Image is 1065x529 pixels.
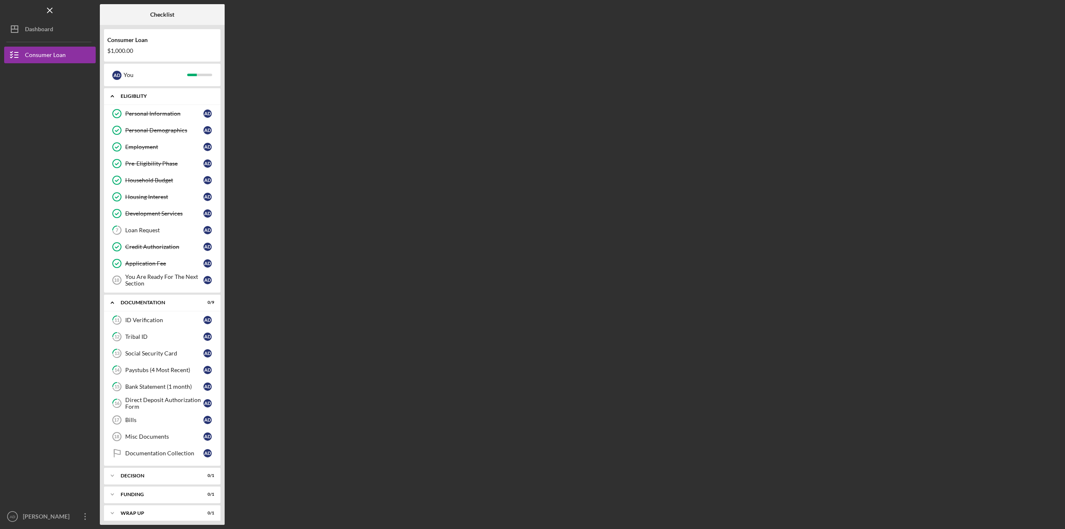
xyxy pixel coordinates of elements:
[125,227,203,233] div: Loan Request
[203,399,212,407] div: A D
[125,273,203,287] div: You Are Ready For The Next Section
[203,209,212,218] div: A D
[108,312,216,328] a: 11ID VerificationAD
[108,345,216,362] a: 13Social Security CardAD
[203,176,212,184] div: A D
[114,434,119,439] tspan: 18
[108,172,216,189] a: Household BudgetAD
[4,508,96,525] button: AD[PERSON_NAME]
[150,11,174,18] b: Checklist
[203,416,212,424] div: A D
[199,473,214,478] div: 0 / 1
[125,333,203,340] div: Tribal ID
[108,122,216,139] a: Personal DemographicsAD
[108,428,216,445] a: 18Misc DocumentsAD
[4,21,96,37] button: Dashboard
[114,384,119,390] tspan: 15
[125,210,203,217] div: Development Services
[125,144,203,150] div: Employment
[108,189,216,205] a: Housing InterestAD
[125,367,203,373] div: Paystubs (4 Most Recent)
[108,362,216,378] a: 14Paystubs (4 Most Recent)AD
[203,366,212,374] div: A D
[108,255,216,272] a: Application FeeAD
[25,21,53,40] div: Dashboard
[112,71,121,80] div: A D
[114,318,119,323] tspan: 11
[108,445,216,462] a: Documentation CollectionAD
[108,378,216,395] a: 15Bank Statement (1 month)AD
[125,127,203,134] div: Personal Demographics
[203,432,212,441] div: A D
[116,228,119,233] tspan: 7
[114,351,119,356] tspan: 13
[121,300,193,305] div: Documentation
[107,37,217,43] div: Consumer Loan
[121,492,193,497] div: Funding
[125,397,203,410] div: Direct Deposit Authorization Form
[125,350,203,357] div: Social Security Card
[114,278,119,283] tspan: 10
[199,492,214,497] div: 0 / 1
[203,193,212,201] div: A D
[203,349,212,358] div: A D
[121,94,210,99] div: Eligiblity
[108,105,216,122] a: Personal InformationAD
[203,243,212,251] div: A D
[203,109,212,118] div: A D
[125,110,203,117] div: Personal Information
[203,143,212,151] div: A D
[114,368,120,373] tspan: 14
[125,450,203,457] div: Documentation Collection
[10,514,15,519] text: AD
[107,47,217,54] div: $1,000.00
[114,334,119,340] tspan: 12
[199,300,214,305] div: 0 / 9
[125,160,203,167] div: Pre-Eligibility Phase
[125,243,203,250] div: Credit Authorization
[108,412,216,428] a: 17BillsAD
[203,126,212,134] div: A D
[108,139,216,155] a: EmploymentAD
[121,511,193,516] div: Wrap up
[203,449,212,457] div: A D
[125,417,203,423] div: Bills
[203,316,212,324] div: A D
[108,222,216,238] a: 7Loan RequestAD
[114,401,120,406] tspan: 16
[203,259,212,268] div: A D
[121,473,193,478] div: Decision
[108,238,216,255] a: Credit AuthorizationAD
[108,272,216,288] a: 10You Are Ready For The Next SectionAD
[203,276,212,284] div: A D
[203,333,212,341] div: A D
[21,508,75,527] div: [PERSON_NAME]
[25,47,66,65] div: Consumer Loan
[125,383,203,390] div: Bank Statement (1 month)
[125,177,203,184] div: Household Budget
[4,47,96,63] button: Consumer Loan
[203,226,212,234] div: A D
[108,395,216,412] a: 16Direct Deposit Authorization FormAD
[203,159,212,168] div: A D
[125,260,203,267] div: Application Fee
[124,68,187,82] div: You
[108,205,216,222] a: Development ServicesAD
[108,155,216,172] a: Pre-Eligibility PhaseAD
[125,317,203,323] div: ID Verification
[114,417,119,422] tspan: 17
[108,328,216,345] a: 12Tribal IDAD
[199,511,214,516] div: 0 / 1
[125,433,203,440] div: Misc Documents
[203,382,212,391] div: A D
[125,194,203,200] div: Housing Interest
